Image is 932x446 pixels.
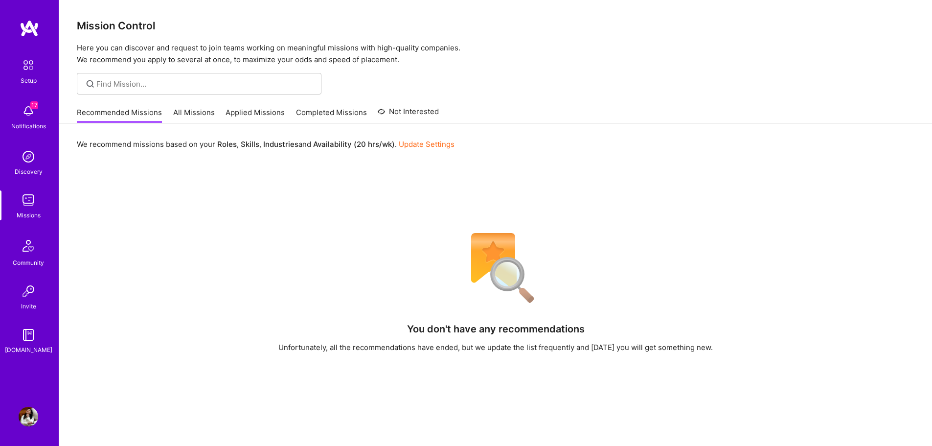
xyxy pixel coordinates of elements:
[226,107,285,123] a: Applied Missions
[30,101,38,109] span: 17
[217,140,237,149] b: Roles
[263,140,298,149] b: Industries
[19,101,38,121] img: bell
[278,342,713,352] div: Unfortunately, all the recommendations have ended, but we update the list frequently and [DATE] y...
[296,107,367,123] a: Completed Missions
[77,139,455,149] p: We recommend missions based on your , , and .
[407,323,585,335] h4: You don't have any recommendations
[313,140,395,149] b: Availability (20 hrs/wk)
[399,140,455,149] a: Update Settings
[15,166,43,177] div: Discovery
[19,407,38,426] img: User Avatar
[77,20,914,32] h3: Mission Control
[77,42,914,66] p: Here you can discover and request to join teams working on meaningful missions with high-quality ...
[5,345,52,355] div: [DOMAIN_NAME]
[18,55,39,75] img: setup
[21,75,37,86] div: Setup
[21,301,36,311] div: Invite
[85,78,96,90] i: icon SearchGrey
[241,140,259,149] b: Skills
[16,407,41,426] a: User Avatar
[454,227,537,310] img: No Results
[17,210,41,220] div: Missions
[11,121,46,131] div: Notifications
[378,106,439,123] a: Not Interested
[20,20,39,37] img: logo
[19,190,38,210] img: teamwork
[17,234,40,258] img: Community
[19,325,38,345] img: guide book
[96,79,314,89] input: Find Mission...
[19,147,38,166] img: discovery
[19,282,38,301] img: Invite
[173,107,215,123] a: All Missions
[13,258,44,268] div: Community
[77,107,162,123] a: Recommended Missions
